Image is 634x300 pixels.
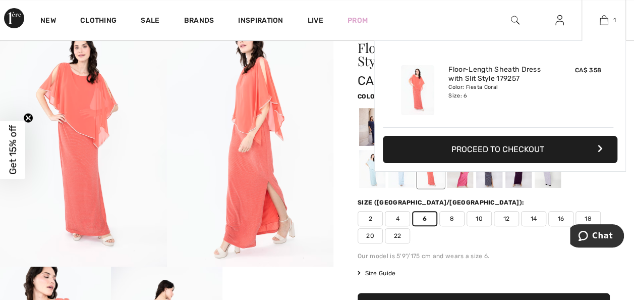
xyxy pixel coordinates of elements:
div: Our model is 5'9"/175 cm and wears a size 6. [358,252,610,261]
div: Aquamist [359,150,385,188]
iframe: Opens a widget where you can chat to one of our agents [570,224,624,249]
span: 2 [358,211,383,226]
a: Sign In [547,14,572,27]
a: New [40,16,56,27]
a: Brands [184,16,214,27]
span: Size Guide [358,269,395,278]
div: Color: Fiesta Coral Size: 6 [448,83,548,99]
button: Close teaser [23,113,33,123]
a: 1 [582,14,625,26]
img: 1ère Avenue [4,8,24,28]
img: search the website [511,14,520,26]
span: CA$ 358 [358,74,407,88]
a: Live [308,15,323,26]
span: Color: [358,93,381,100]
span: 1 [613,16,616,25]
a: Prom [348,15,368,26]
span: Inspiration [238,16,283,27]
span: Get 15% off [7,125,19,175]
a: Sale [141,16,159,27]
div: Midnight [359,108,385,146]
button: Proceed to Checkout [383,136,617,163]
a: Floor-Length Sheath Dress with Slit Style 179257 [448,65,548,83]
img: My Bag [600,14,608,26]
span: 20 [358,228,383,243]
img: My Info [555,14,564,26]
h1: Floor-length Sheath Dress With Slit Style 179257 [358,41,568,68]
span: CA$ 358 [575,67,601,74]
img: Floor-Length Sheath Dress with Slit Style 179257 [401,65,434,115]
a: Clothing [80,16,117,27]
img: Floor-Length Sheath Dress with Slit Style 179257. 2 [167,16,334,267]
span: 22 [385,228,410,243]
div: Size ([GEOGRAPHIC_DATA]/[GEOGRAPHIC_DATA]): [358,198,526,207]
